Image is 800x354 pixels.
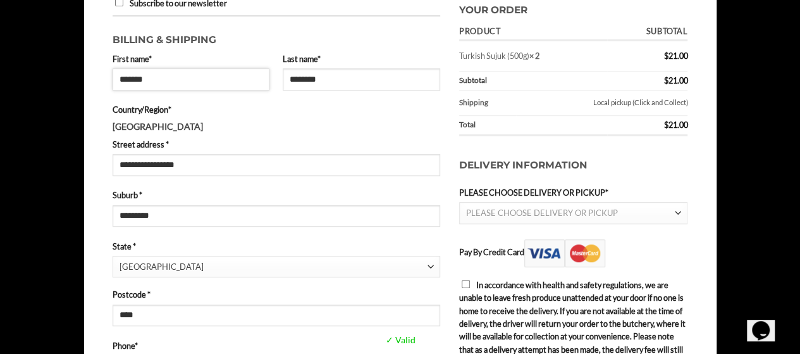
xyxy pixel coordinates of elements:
label: Local pickup (Click and Collect) [520,94,687,111]
th: Product [459,23,607,41]
span: ✓ Valid [383,333,507,348]
img: Pay By Credit Card [524,239,605,267]
strong: [GEOGRAPHIC_DATA] [113,121,203,132]
input: In accordance with health and safety regulations, we are unable to leave fresh produce unattended... [462,280,470,288]
th: Subtotal [459,72,607,91]
h3: Delivery Information [459,145,688,186]
bdi: 21.00 [663,51,687,61]
th: Total [459,116,607,136]
label: PLEASE CHOOSE DELIVERY OR PICKUP [459,186,688,199]
label: First name [113,53,270,65]
h3: Billing & Shipping [113,26,440,48]
label: Phone [113,339,440,352]
label: Street address [113,138,440,151]
span: $ [663,120,668,130]
label: Country/Region [113,103,440,116]
th: Shipping [459,91,516,116]
label: Postcode [113,288,440,301]
span: New South Wales [120,256,428,277]
td: Turkish Sujuk (500g) [459,41,607,71]
bdi: 21.00 [663,75,687,85]
bdi: 21.00 [663,120,687,130]
label: Last name [283,53,440,65]
span: State [113,256,440,277]
span: $ [663,51,668,61]
th: Subtotal [607,23,687,41]
label: Suburb [113,189,440,201]
span: PLEASE CHOOSE DELIVERY OR PICKUP [466,208,618,218]
label: State [113,240,440,253]
span: $ [663,75,668,85]
iframe: chat widget [747,303,787,341]
label: Pay By Credit Card [459,247,605,257]
strong: × 2 [529,51,539,61]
